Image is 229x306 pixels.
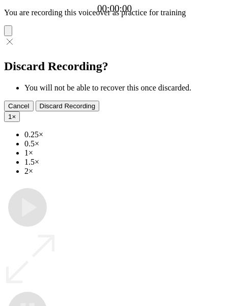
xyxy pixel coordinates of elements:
button: Discard Recording [36,101,100,111]
button: 1× [4,111,20,122]
li: You will not be able to recover this once discarded. [24,83,225,93]
h2: Discard Recording? [4,59,225,73]
li: 1.5× [24,158,225,167]
a: 00:00:00 [97,3,132,14]
li: 2× [24,167,225,176]
p: You are recording this voiceover as practice for training [4,8,225,17]
li: 0.5× [24,139,225,148]
li: 0.25× [24,130,225,139]
li: 1× [24,148,225,158]
span: 1 [8,113,12,120]
button: Cancel [4,101,34,111]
